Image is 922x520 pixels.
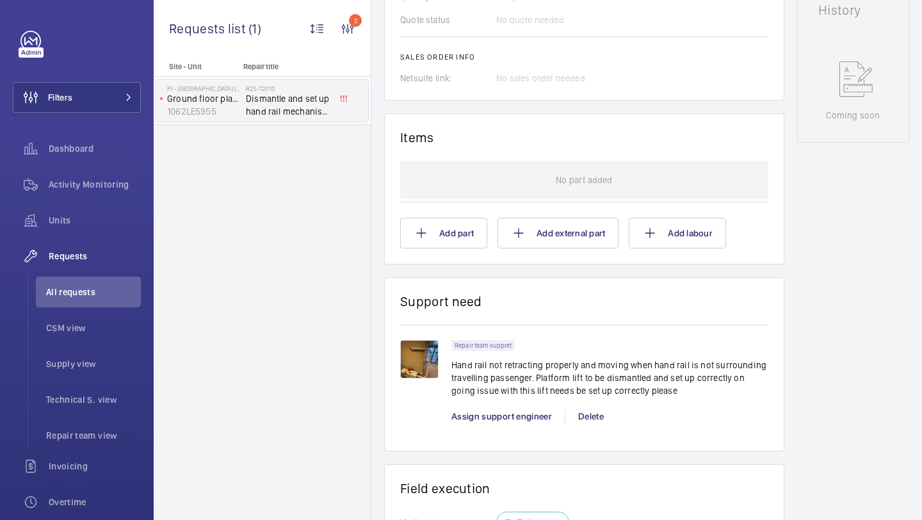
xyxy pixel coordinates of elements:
span: Repair team view [46,429,141,442]
span: Technical S. view [46,393,141,406]
button: Filters [13,82,141,113]
h1: Items [400,129,434,145]
p: Site - Unit [154,62,238,71]
img: 1757485047256-66f1a35f-2401-445c-ad37-56085a67fd97 [400,340,439,378]
p: No part added [556,161,612,199]
h1: Support need [400,293,482,309]
h1: History [818,4,888,17]
span: Overtime [49,496,141,508]
span: Assign support engineer [451,411,552,421]
p: Hand rail not retracting properly and moving when hand rail is not surrounding travelling passeng... [451,359,768,397]
p: Repair title [243,62,328,71]
p: Coming soon [826,109,880,122]
span: Dismantle and set up hand rail mechanism for platform lift [246,92,330,118]
span: Dashboard [49,142,141,155]
h1: Field execution [400,480,768,496]
span: CSM view [46,321,141,334]
h2: R25-12010 [246,85,330,92]
p: PI - [GEOGRAPHIC_DATA] [GEOGRAPHIC_DATA] [167,85,241,92]
span: Requests list [169,20,248,37]
p: Ground floor platform lift [167,92,241,105]
h2: Sales order info [400,53,768,61]
p: 1062LE5955 [167,105,241,118]
span: Requests [49,250,141,263]
span: Invoicing [49,460,141,473]
div: Delete [565,410,617,423]
span: Filters [48,91,72,104]
button: Add external part [497,218,619,248]
span: Activity Monitoring [49,178,141,191]
button: Add labour [629,218,726,248]
button: Add part [400,218,487,248]
span: Supply view [46,357,141,370]
span: All requests [46,286,141,298]
span: Units [49,214,141,227]
p: Repair team support [455,343,512,348]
